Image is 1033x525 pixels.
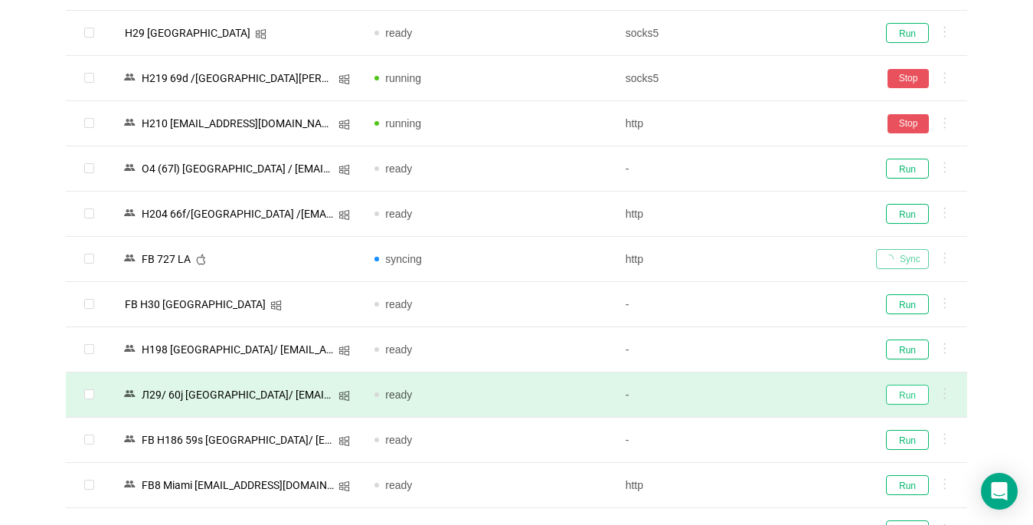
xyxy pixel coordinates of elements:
[613,282,864,327] td: -
[613,418,864,463] td: -
[120,23,255,43] div: H29 [GEOGRAPHIC_DATA]
[338,390,350,402] i: icon: windows
[270,300,282,311] i: icon: windows
[120,294,270,314] div: FB H30 [GEOGRAPHIC_DATA]
[613,372,864,418] td: -
[137,204,338,224] div: Н204 66f/[GEOGRAPHIC_DATA] /[EMAIL_ADDRESS][DOMAIN_NAME]
[886,294,929,314] button: Run
[137,475,338,495] div: FB8 Miami [EMAIL_ADDRESS][DOMAIN_NAME]
[888,114,929,133] button: Stop
[613,463,864,508] td: http
[385,434,412,446] span: ready
[613,56,864,101] td: socks5
[385,72,421,84] span: running
[385,298,412,310] span: ready
[613,237,864,282] td: http
[981,473,1018,510] div: Open Intercom Messenger
[385,27,412,39] span: ready
[613,192,864,237] td: http
[338,345,350,356] i: icon: windows
[886,204,929,224] button: Run
[613,11,864,56] td: socks5
[886,23,929,43] button: Run
[137,249,195,269] div: FB 727 LA
[338,74,350,85] i: icon: windows
[385,162,412,175] span: ready
[137,68,338,88] div: Н219 69d /[GEOGRAPHIC_DATA][PERSON_NAME]/ [EMAIL_ADDRESS][DOMAIN_NAME]
[137,113,338,133] div: Н210 [EMAIL_ADDRESS][DOMAIN_NAME]
[385,479,412,491] span: ready
[886,159,929,179] button: Run
[137,385,338,405] div: Л29/ 60j [GEOGRAPHIC_DATA]/ [EMAIL_ADDRESS][DOMAIN_NAME]
[385,389,412,401] span: ready
[338,209,350,221] i: icon: windows
[385,117,421,130] span: running
[385,208,412,220] span: ready
[137,159,338,179] div: O4 (67l) [GEOGRAPHIC_DATA] / [EMAIL_ADDRESS][DOMAIN_NAME]
[385,343,412,356] span: ready
[255,28,266,40] i: icon: windows
[886,385,929,405] button: Run
[886,430,929,450] button: Run
[613,101,864,146] td: http
[385,253,421,265] span: syncing
[338,119,350,130] i: icon: windows
[195,254,207,265] i: icon: apple
[137,340,338,359] div: Н198 [GEOGRAPHIC_DATA]/ [EMAIL_ADDRESS][DOMAIN_NAME]
[137,430,338,450] div: FB Н186 59s [GEOGRAPHIC_DATA]/ [EMAIL_ADDRESS][DOMAIN_NAME]
[613,327,864,372] td: -
[888,69,929,88] button: Stop
[338,435,350,447] i: icon: windows
[613,146,864,192] td: -
[338,481,350,492] i: icon: windows
[886,340,929,359] button: Run
[338,164,350,176] i: icon: windows
[886,475,929,495] button: Run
